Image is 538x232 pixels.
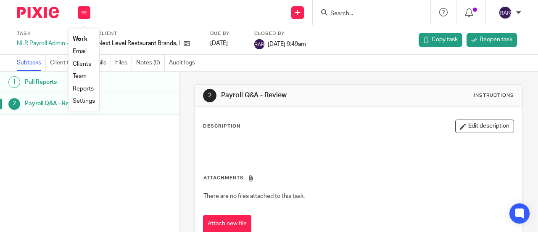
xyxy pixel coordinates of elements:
[115,55,132,71] a: Files
[73,73,87,79] a: Team
[73,98,95,104] a: Settings
[210,30,244,37] label: Due by
[25,97,122,110] h1: Payroll Q&A - Review
[467,33,517,47] a: Reopen task
[203,89,216,102] div: 2
[73,86,94,92] a: Reports
[73,48,87,54] a: Email
[50,55,85,71] a: Client tasks
[17,55,46,71] a: Subtasks
[330,10,405,18] input: Search
[203,193,305,199] span: There are no files attached to this task.
[254,30,306,37] label: Closed by
[17,7,59,18] img: Pixie
[203,176,244,180] span: Attachments
[419,33,462,47] a: Copy task
[73,36,87,42] a: Work
[98,30,200,37] label: Client
[17,30,87,37] label: Task
[221,91,377,100] h1: Payroll Q&A - Review
[268,41,306,47] span: [DATE] 9:49am
[498,6,512,19] img: svg%3E
[210,39,244,48] div: [DATE]
[8,98,20,110] div: 2
[455,120,514,133] button: Edit description
[474,92,514,99] div: Instructions
[25,76,122,88] h1: Pull Reports
[8,76,20,88] div: 1
[73,61,91,67] a: Clients
[432,35,458,44] span: Copy task
[254,39,264,49] img: svg%3E
[480,35,512,44] span: Reopen task
[17,39,87,48] div: NLR Payroll Admin - [DATE]
[90,55,111,71] a: Emails
[203,123,240,130] p: Description
[169,55,199,71] a: Audit logs
[98,39,179,48] p: Next Level Restaurant Brands, LLC
[136,55,165,71] a: Notes (0)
